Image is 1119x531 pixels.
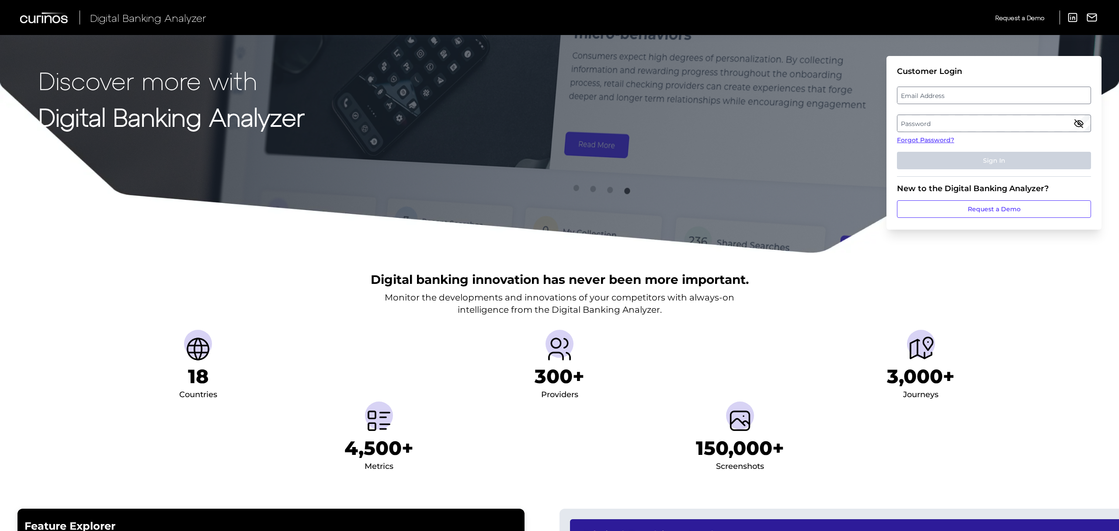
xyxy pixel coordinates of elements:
img: Metrics [365,407,393,435]
label: Email Address [897,87,1090,103]
h1: 18 [188,365,209,388]
h1: 3,000+ [887,365,955,388]
div: Countries [179,388,217,402]
div: Metrics [365,460,393,474]
strong: Digital Banking Analyzer [38,102,305,131]
h2: Digital banking innovation has never been more important. [371,271,749,288]
a: Request a Demo [897,200,1091,218]
a: Forgot Password? [897,136,1091,145]
p: Monitor the developments and innovations of your competitors with always-on intelligence from the... [385,291,734,316]
img: Screenshots [726,407,754,435]
h1: 150,000+ [696,437,784,460]
img: Countries [184,335,212,363]
h1: 4,500+ [344,437,414,460]
img: Providers [546,335,573,363]
p: Discover more with [38,66,305,94]
h1: 300+ [535,365,584,388]
div: Customer Login [897,66,1091,76]
div: Journeys [903,388,938,402]
span: Digital Banking Analyzer [90,11,206,24]
span: Request a Demo [995,14,1044,21]
label: Password [897,115,1090,131]
div: New to the Digital Banking Analyzer? [897,184,1091,193]
div: Providers [541,388,578,402]
button: Sign In [897,152,1091,169]
a: Request a Demo [995,10,1044,25]
img: Curinos [20,12,69,23]
img: Journeys [907,335,935,363]
div: Screenshots [716,460,764,474]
